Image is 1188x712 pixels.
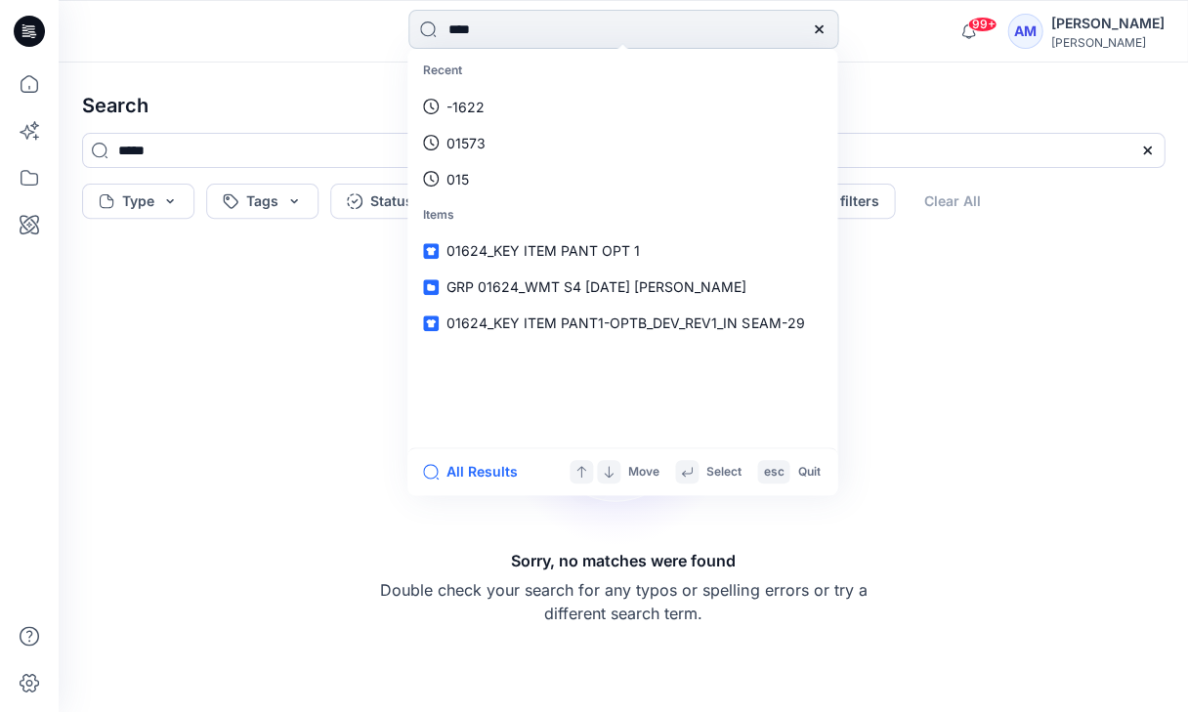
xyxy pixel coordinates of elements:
[411,197,833,233] p: Items
[411,53,833,89] p: Recent
[82,184,194,219] button: Type
[411,232,833,269] a: 01624_KEY ITEM PANT OPT 1
[66,78,1180,133] h4: Search
[446,133,486,153] p: 01573
[206,184,318,219] button: Tags
[446,97,485,117] p: -1622
[511,549,736,572] h5: Sorry, no matches were found
[1050,12,1164,35] div: [PERSON_NAME]
[379,578,868,625] p: Double check your search for any typos or spelling errors or try a different search term.
[1007,14,1042,49] div: AM
[330,184,453,219] button: Status
[797,462,820,482] p: Quit
[411,269,833,305] a: GRP 01624_WMT S4 [DATE] [PERSON_NAME]
[411,125,833,161] a: 01573
[967,17,997,32] span: 99+
[446,278,746,295] span: GRP 01624_WMT S4 [DATE] [PERSON_NAME]
[411,305,833,341] a: 01624_KEY ITEM PANT1-OPTB_DEV_REV1_IN SEAM-29
[423,460,530,483] button: All Results
[446,169,469,189] p: 015
[446,314,804,331] span: 01624_KEY ITEM PANT1-OPTB_DEV_REV1_IN SEAM-29
[1050,35,1164,50] div: [PERSON_NAME]
[411,89,833,125] a: -1622
[446,242,640,259] span: 01624_KEY ITEM PANT OPT 1
[411,161,833,197] a: 015
[706,462,742,482] p: Select
[763,462,784,482] p: esc
[628,462,659,482] p: Move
